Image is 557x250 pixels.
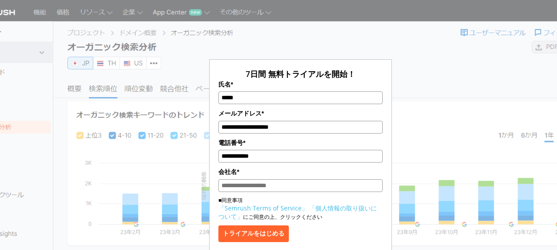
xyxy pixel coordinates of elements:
[218,138,383,148] label: 電話番号*
[218,204,377,221] a: 「個人情報の取り扱いについて」
[218,196,383,221] p: ■同意事項 にご同意の上、クリックください
[218,109,383,118] label: メールアドレス*
[218,225,289,242] button: トライアルをはじめる
[218,204,308,212] a: 「Semrush Terms of Service」
[246,69,355,79] span: 7日間 無料トライアルを開始！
